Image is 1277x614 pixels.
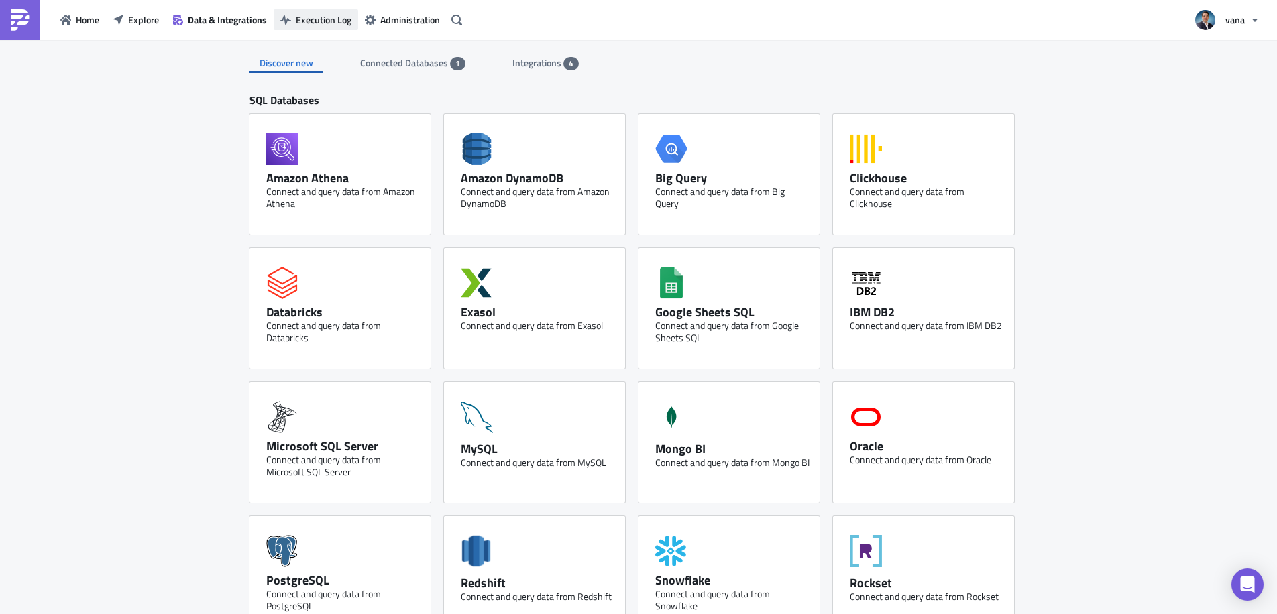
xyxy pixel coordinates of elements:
[266,170,421,186] div: Amazon Athena
[358,9,447,30] button: Administration
[360,56,450,70] span: Connected Databases
[850,186,1004,210] div: Connect and query data from Clickhouse
[461,441,615,456] div: MySQL
[296,13,351,27] span: Execution Log
[266,304,421,320] div: Databricks
[266,438,421,454] div: Microsoft SQL Server
[655,320,810,344] div: Connect and query data from Google Sheets SQL
[9,9,31,31] img: PushMetrics
[655,456,810,469] div: Connect and query data from Mongo BI
[266,320,421,344] div: Connect and query data from Databricks
[461,575,615,591] div: Redshift
[106,9,166,30] button: Explore
[461,304,615,320] div: Exasol
[266,572,421,588] div: PostgreSQL
[274,9,358,30] button: Execution Log
[569,58,573,69] span: 4
[850,267,882,299] svg: IBM DB2
[850,575,1004,591] div: Rockset
[249,93,1028,114] div: SQL Databases
[461,591,615,603] div: Connect and query data from Redshift
[249,53,323,73] div: Discover new
[850,438,1004,454] div: Oracle
[166,9,274,30] button: Data & Integrations
[128,13,159,27] span: Explore
[461,186,615,210] div: Connect and query data from Amazon DynamoDB
[512,56,563,70] span: Integrations
[380,13,440,27] span: Administration
[1225,13,1245,27] span: vana
[76,13,99,27] span: Home
[1187,5,1267,35] button: vana
[1231,568,1264,601] div: Open Intercom Messenger
[655,572,810,588] div: Snowflake
[850,170,1004,186] div: Clickhouse
[655,441,810,456] div: Mongo BI
[655,588,810,612] div: Connect and query data from Snowflake
[455,58,460,69] span: 1
[850,591,1004,603] div: Connect and query data from Rockset
[266,186,421,210] div: Connect and query data from Amazon Athena
[461,456,615,469] div: Connect and query data from MySQL
[655,304,810,320] div: Google Sheets SQL
[850,304,1004,320] div: IBM DB2
[188,13,267,27] span: Data & Integrations
[54,9,106,30] button: Home
[850,320,1004,332] div: Connect and query data from IBM DB2
[1194,9,1217,32] img: Avatar
[655,186,810,210] div: Connect and query data from Big Query
[266,454,421,478] div: Connect and query data from Microsoft SQL Server
[461,170,615,186] div: Amazon DynamoDB
[461,320,615,332] div: Connect and query data from Exasol
[266,588,421,612] div: Connect and query data from PostgreSQL
[850,454,1004,466] div: Connect and query data from Oracle
[655,170,810,186] div: Big Query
